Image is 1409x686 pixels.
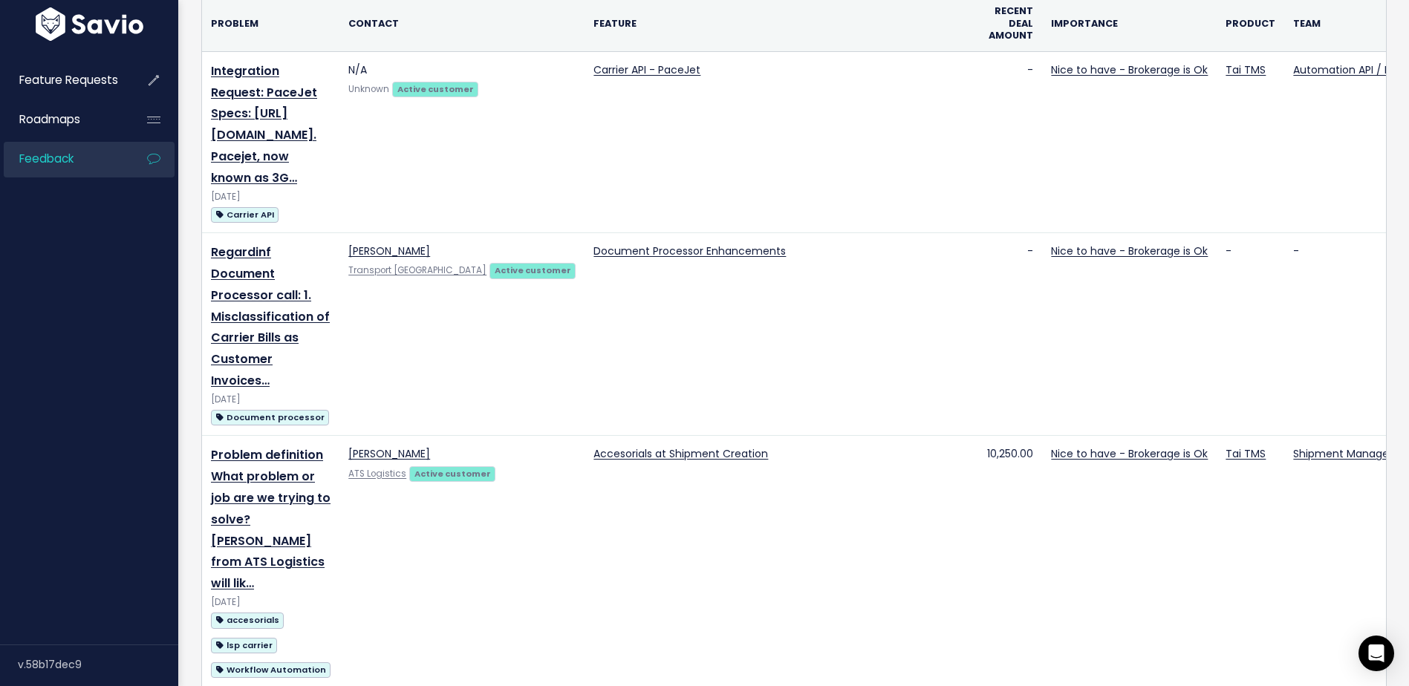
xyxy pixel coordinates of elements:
td: N/A [339,51,585,232]
a: Carrier API - PaceJet [593,62,700,77]
div: [DATE] [211,595,331,610]
a: Tai TMS [1226,62,1266,77]
span: lsp carrier [211,638,277,653]
span: Carrier API [211,207,279,223]
div: Open Intercom Messenger [1358,636,1394,671]
a: Feedback [4,142,123,176]
span: Workflow Automation [211,662,331,678]
a: accesorials [211,610,284,629]
span: Document processor [211,410,329,425]
div: v.58b17dec9 [18,645,178,684]
td: - [978,51,1042,232]
div: [DATE] [211,189,331,205]
a: Feature Requests [4,63,123,97]
a: [PERSON_NAME] [348,446,430,461]
img: logo-white.9d6f32f41409.svg [32,7,147,41]
span: Unknown [348,83,389,95]
span: Feature Requests [19,72,118,88]
td: - [978,233,1042,436]
a: Problem definition What problem or job are we trying to solve? [PERSON_NAME] from ATS Logistics w... [211,446,331,592]
td: - [1217,233,1284,436]
a: Nice to have - Brokerage is Ok [1051,62,1208,77]
a: Roadmaps [4,102,123,137]
a: ATS Logistics [348,468,406,480]
span: accesorials [211,612,284,628]
strong: Active customer [397,83,474,95]
a: Transport [GEOGRAPHIC_DATA] [348,264,487,276]
a: Accesorials at Shipment Creation [593,446,768,461]
strong: Active customer [414,468,491,480]
span: Feedback [19,151,74,166]
a: Automation API / EDI [1293,62,1399,77]
a: Active customer [392,81,478,96]
div: [DATE] [211,392,331,408]
a: Nice to have - Brokerage is Ok [1051,244,1208,258]
a: lsp carrier [211,636,277,654]
a: [PERSON_NAME] [348,244,430,258]
a: Carrier API [211,205,279,223]
a: Active customer [489,262,576,277]
a: Tai TMS [1226,446,1266,461]
strong: Active customer [495,264,571,276]
a: Regardinf Document Processor call: 1. Misclassification of Carrier Bills as Customer Invoices… [211,244,330,389]
span: Roadmaps [19,111,80,127]
a: Active customer [409,465,495,480]
a: Integration Request: PaceJet Specs: [URL][DOMAIN_NAME]. Pacejet, now known as 3G… [211,62,317,186]
a: Nice to have - Brokerage is Ok [1051,446,1208,461]
a: Workflow Automation [211,660,331,679]
a: Document processor [211,408,329,426]
a: Document Processor Enhancements [593,244,786,258]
